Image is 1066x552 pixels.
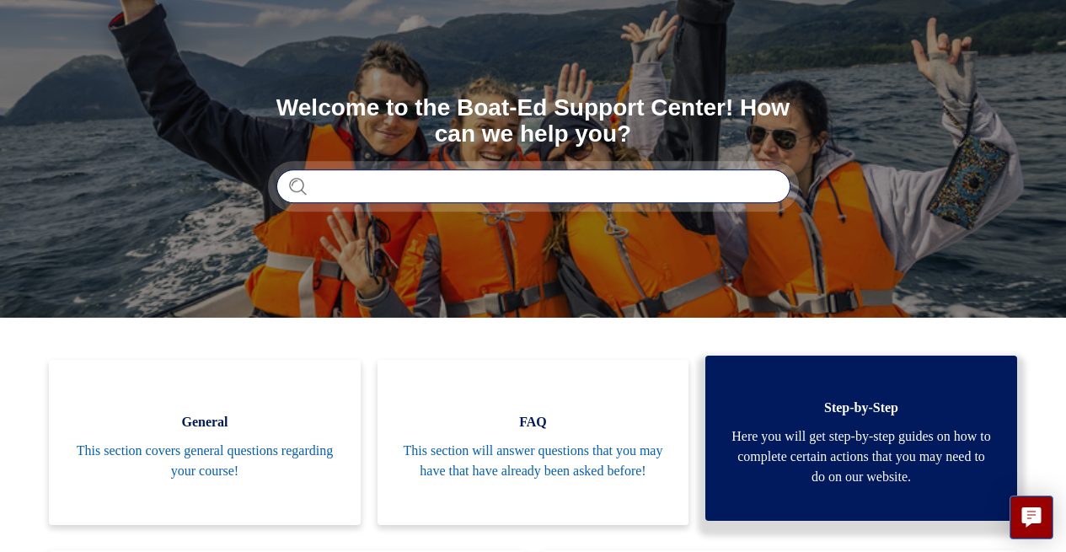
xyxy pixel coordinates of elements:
span: Step-by-Step [731,398,992,418]
h1: Welcome to the Boat-Ed Support Center! How can we help you? [276,95,790,147]
span: This section will answer questions that you may have that have already been asked before! [403,441,664,481]
span: This section covers general questions regarding your course! [74,441,335,481]
span: Here you will get step-by-step guides on how to complete certain actions that you may need to do ... [731,426,992,487]
span: FAQ [403,412,664,432]
input: Search [276,169,790,203]
a: FAQ This section will answer questions that you may have that have already been asked before! [378,360,689,525]
a: Step-by-Step Here you will get step-by-step guides on how to complete certain actions that you ma... [705,356,1017,521]
a: General This section covers general questions regarding your course! [49,360,361,525]
span: General [74,412,335,432]
button: Live chat [1010,496,1053,539]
